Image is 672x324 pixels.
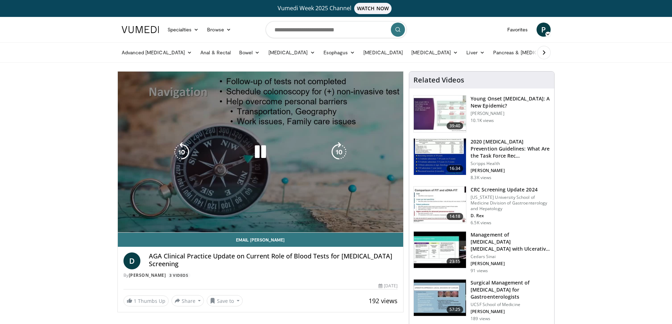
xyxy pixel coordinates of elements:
img: 91500494-a7c6-4302-a3df-6280f031e251.150x105_q85_crop-smart_upscale.jpg [414,187,466,223]
p: UCSF School of Medicine [471,302,550,307]
a: Pancreas & [MEDICAL_DATA] [489,45,571,60]
h3: CRC Screening Update 2024 [471,186,550,193]
input: Search topics, interventions [266,21,407,38]
a: Bowel [235,45,264,60]
span: 1 [134,298,137,304]
a: 23:15 Management of [MEDICAL_DATA] [MEDICAL_DATA] with Ulcerative [MEDICAL_DATA] Cedars Sinai [PE... [413,231,550,274]
a: 14:18 CRC Screening Update 2024 [US_STATE] University School of Medicine Division of Gastroentero... [413,186,550,226]
a: P [537,23,551,37]
h3: Surgical Management of [MEDICAL_DATA] for Gastroenterologists [471,279,550,300]
a: [PERSON_NAME] [129,272,166,278]
img: 1ac37fbe-7b52-4c81-8c6c-a0dd688d0102.150x105_q85_crop-smart_upscale.jpg [414,139,466,175]
div: [DATE] [379,283,398,289]
span: 23:15 [447,258,464,265]
p: [PERSON_NAME] [471,261,550,267]
a: Anal & Rectal [196,45,235,60]
p: [PERSON_NAME] [471,111,550,116]
p: 6.5K views [471,220,491,226]
img: b23cd043-23fa-4b3f-b698-90acdd47bf2e.150x105_q85_crop-smart_upscale.jpg [414,96,466,132]
span: 192 views [369,297,398,305]
a: [MEDICAL_DATA] [407,45,462,60]
a: Favorites [503,23,532,37]
a: Advanced [MEDICAL_DATA] [117,45,196,60]
a: Vumedi Week 2025 ChannelWATCH NOW [123,3,550,14]
button: Share [171,295,204,306]
img: 00707986-8314-4f7d-9127-27a2ffc4f1fa.150x105_q85_crop-smart_upscale.jpg [414,280,466,316]
a: Liver [462,45,489,60]
img: 5fe88c0f-9f33-4433-ade1-79b064a0283b.150x105_q85_crop-smart_upscale.jpg [414,232,466,268]
p: 8.3K views [471,175,491,181]
a: Email [PERSON_NAME] [118,233,404,247]
div: By [123,272,398,279]
a: 3 Videos [167,273,190,279]
a: 39:40 Young Onset [MEDICAL_DATA]: A New Epidemic? [PERSON_NAME] 10.1K views [413,95,550,133]
a: Specialties [163,23,203,37]
h4: AGA Clinical Practice Update on Current Role of Blood Tests for [MEDICAL_DATA] Screening [149,252,398,268]
span: 57:25 [447,306,464,313]
a: 16:34 2020 [MEDICAL_DATA] Prevention Guidelines: What Are the Task Force Rec… Scripps Health [PER... [413,138,550,181]
h3: Young Onset [MEDICAL_DATA]: A New Epidemic? [471,95,550,109]
p: 10.1K views [471,118,494,123]
span: 39:40 [447,122,464,129]
h4: Related Videos [413,76,464,84]
a: 1 Thumbs Up [123,295,169,306]
a: 57:25 Surgical Management of [MEDICAL_DATA] for Gastroenterologists UCSF School of Medicine [PERS... [413,279,550,322]
p: [US_STATE] University School of Medicine Division of Gastroenterology and Hepatology [471,195,550,212]
a: [MEDICAL_DATA] [264,45,319,60]
h3: 2020 [MEDICAL_DATA] Prevention Guidelines: What Are the Task Force Rec… [471,138,550,159]
a: [MEDICAL_DATA] [359,45,407,60]
button: Save to [207,295,243,306]
p: 91 views [471,268,488,274]
a: Browse [203,23,235,37]
span: 14:18 [447,213,464,220]
img: VuMedi Logo [122,26,159,33]
h3: Management of [MEDICAL_DATA] [MEDICAL_DATA] with Ulcerative [MEDICAL_DATA] [471,231,550,252]
p: D. Rex [471,213,550,219]
a: Esophagus [319,45,359,60]
span: WATCH NOW [354,3,392,14]
p: Scripps Health [471,161,550,166]
p: [PERSON_NAME] [471,168,550,173]
p: Cedars Sinai [471,254,550,259]
p: [PERSON_NAME] [471,309,550,314]
video-js: Video Player [118,72,404,233]
span: 16:34 [447,165,464,172]
a: D [123,252,140,269]
p: 189 views [471,316,490,322]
